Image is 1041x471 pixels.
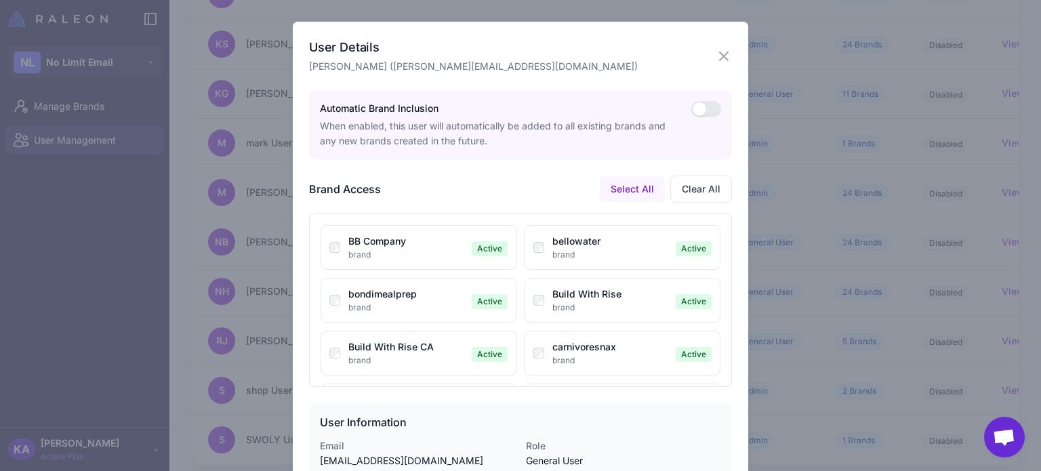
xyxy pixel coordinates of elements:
[320,438,515,453] dt: Email
[348,234,466,249] div: BB Company
[676,294,712,309] span: Active
[320,119,680,148] p: When enabled, this user will automatically be added to all existing brands and any new brands cre...
[309,181,381,197] h4: Brand Access
[348,287,466,302] div: bondimealprep
[552,234,670,249] div: bellowater
[552,302,670,314] div: brand
[526,438,721,453] dt: Role
[600,176,665,202] button: Select All
[309,38,638,56] h3: User Details
[552,354,670,367] div: brand
[348,354,466,367] div: brand
[472,241,508,256] span: Active
[348,340,466,354] div: Build With Rise CA
[552,287,670,302] div: Build With Rise
[348,249,466,261] div: brand
[348,302,466,314] div: brand
[670,176,732,203] button: Clear All
[320,414,721,430] h4: User Information
[676,241,712,256] span: Active
[472,294,508,309] span: Active
[552,340,670,354] div: carnivoresnax
[472,347,508,362] span: Active
[984,417,1025,457] div: Open chat
[320,453,515,468] dd: [EMAIL_ADDRESS][DOMAIN_NAME]
[676,347,712,362] span: Active
[320,101,680,116] h4: Automatic Brand Inclusion
[552,249,670,261] div: brand
[526,453,721,468] dd: General User
[309,59,638,74] p: [PERSON_NAME] ([PERSON_NAME][EMAIL_ADDRESS][DOMAIN_NAME])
